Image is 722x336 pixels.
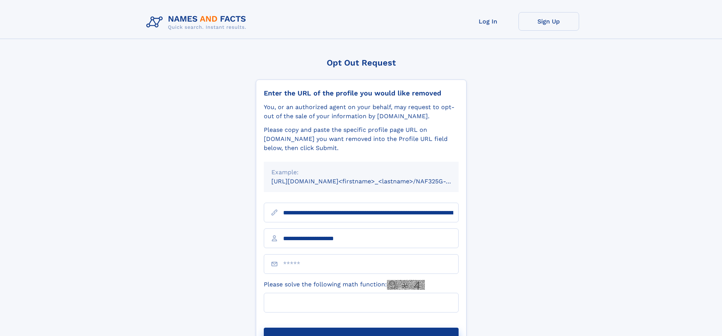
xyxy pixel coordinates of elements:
[271,178,473,185] small: [URL][DOMAIN_NAME]<firstname>_<lastname>/NAF325G-xxxxxxxx
[143,12,252,33] img: Logo Names and Facts
[256,58,467,67] div: Opt Out Request
[458,12,518,31] a: Log In
[264,89,459,97] div: Enter the URL of the profile you would like removed
[264,103,459,121] div: You, or an authorized agent on your behalf, may request to opt-out of the sale of your informatio...
[264,280,425,290] label: Please solve the following math function:
[518,12,579,31] a: Sign Up
[264,125,459,153] div: Please copy and paste the specific profile page URL on [DOMAIN_NAME] you want removed into the Pr...
[271,168,451,177] div: Example:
